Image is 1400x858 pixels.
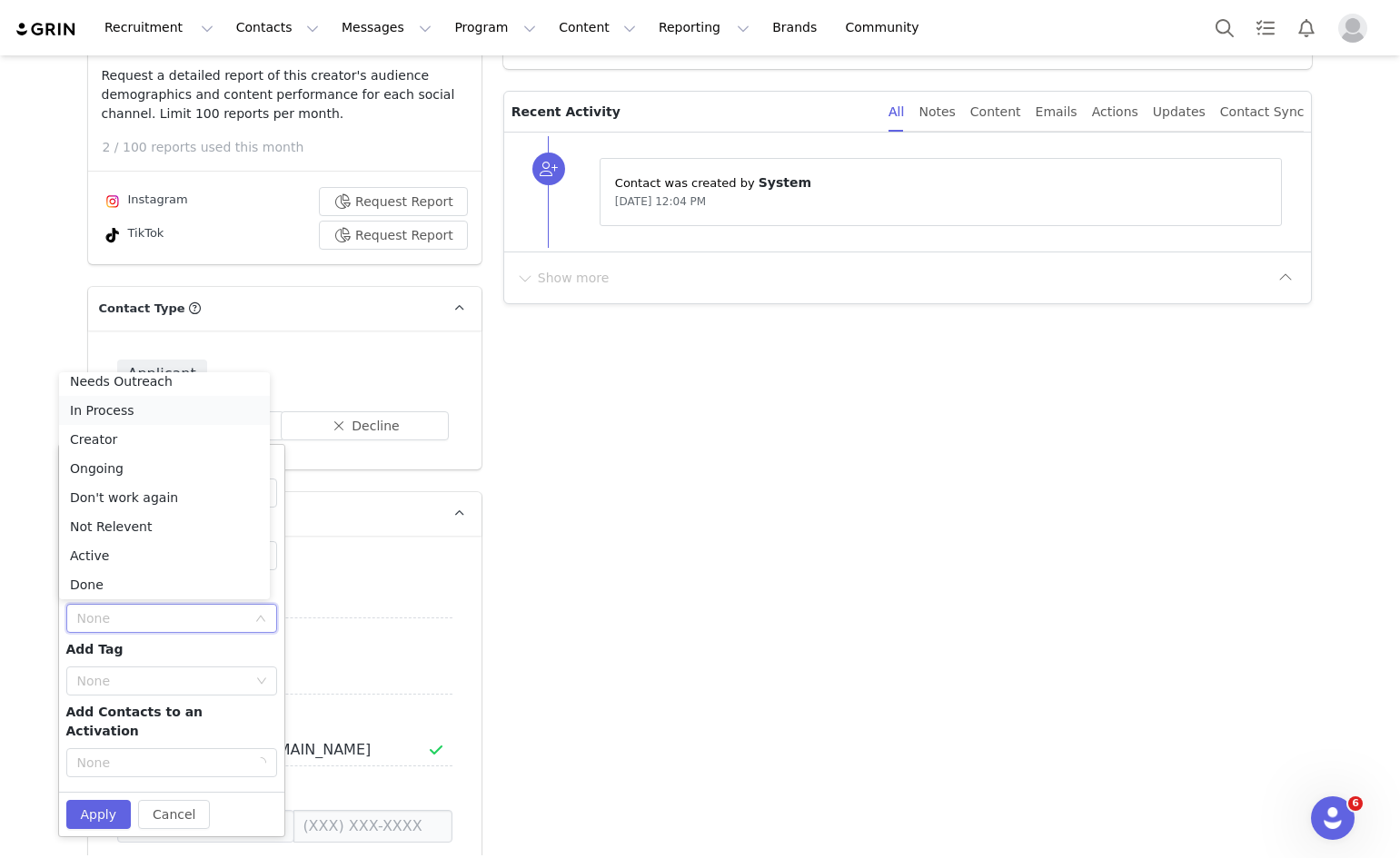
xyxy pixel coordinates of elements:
[1205,7,1245,48] button: Search
[15,15,746,35] body: Rich Text Area. Press ALT-0 for help.
[59,454,270,483] li: Ongoing
[94,7,224,48] button: Recruitment
[1338,14,1367,43] img: placeholder-profile.jpg
[59,541,270,570] li: Active
[255,613,266,626] i: icon: down
[319,221,468,250] button: Request Report
[759,175,811,190] span: System
[1311,796,1355,840] iframe: Intercom live chat
[331,7,442,48] button: Messages
[1220,92,1305,133] div: Contact Sync
[66,642,124,656] span: Add Tag
[66,800,132,829] button: Apply
[99,300,185,318] span: Contact Type
[255,757,266,770] i: icon: loading
[66,705,204,738] span: Add Contacts to an Activation
[615,195,706,208] span: [DATE] 12:04 PM
[319,187,468,216] button: Request Report
[889,92,904,133] div: All
[648,7,760,48] button: Reporting
[970,92,1021,133] div: Content
[443,7,547,48] button: Program
[1246,7,1286,48] a: Tasks
[77,609,246,627] div: None
[59,570,270,599] li: Done
[1092,92,1138,133] div: Actions
[1286,7,1326,48] button: Notifications
[59,512,270,541] li: Not Relevent
[1348,796,1363,811] span: 6
[918,92,955,133] div: Notes
[59,483,270,512] li: Don't work again
[515,263,611,292] button: Show more
[1036,92,1077,133] div: Emails
[138,800,210,829] button: Cancel
[59,425,270,454] li: Creator
[293,810,452,843] input: (XXX) XXX-XXXX
[59,396,270,425] li: In Process
[1327,14,1385,43] button: Profile
[102,224,164,246] div: TikTok
[105,194,120,209] img: instagram.svg
[102,191,188,212] div: Instagram
[77,754,246,772] div: None
[548,7,647,48] button: Content
[59,367,270,396] li: Needs Outreach
[225,7,330,48] button: Contacts
[761,7,833,48] a: Brands
[117,360,207,389] span: Applicant
[256,676,267,688] i: icon: down
[835,7,938,48] a: Community
[103,138,482,157] p: 2 / 100 reports used this month
[15,21,78,38] img: grin logo
[281,411,449,440] button: Decline
[102,66,468,123] p: Request a detailed report of this creator's audience demographics and content performance for eac...
[615,173,1267,192] p: Contact was created by ⁨ ⁩
[77,672,250,690] div: None
[1153,92,1206,133] div: Updates
[511,92,874,132] p: Recent Activity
